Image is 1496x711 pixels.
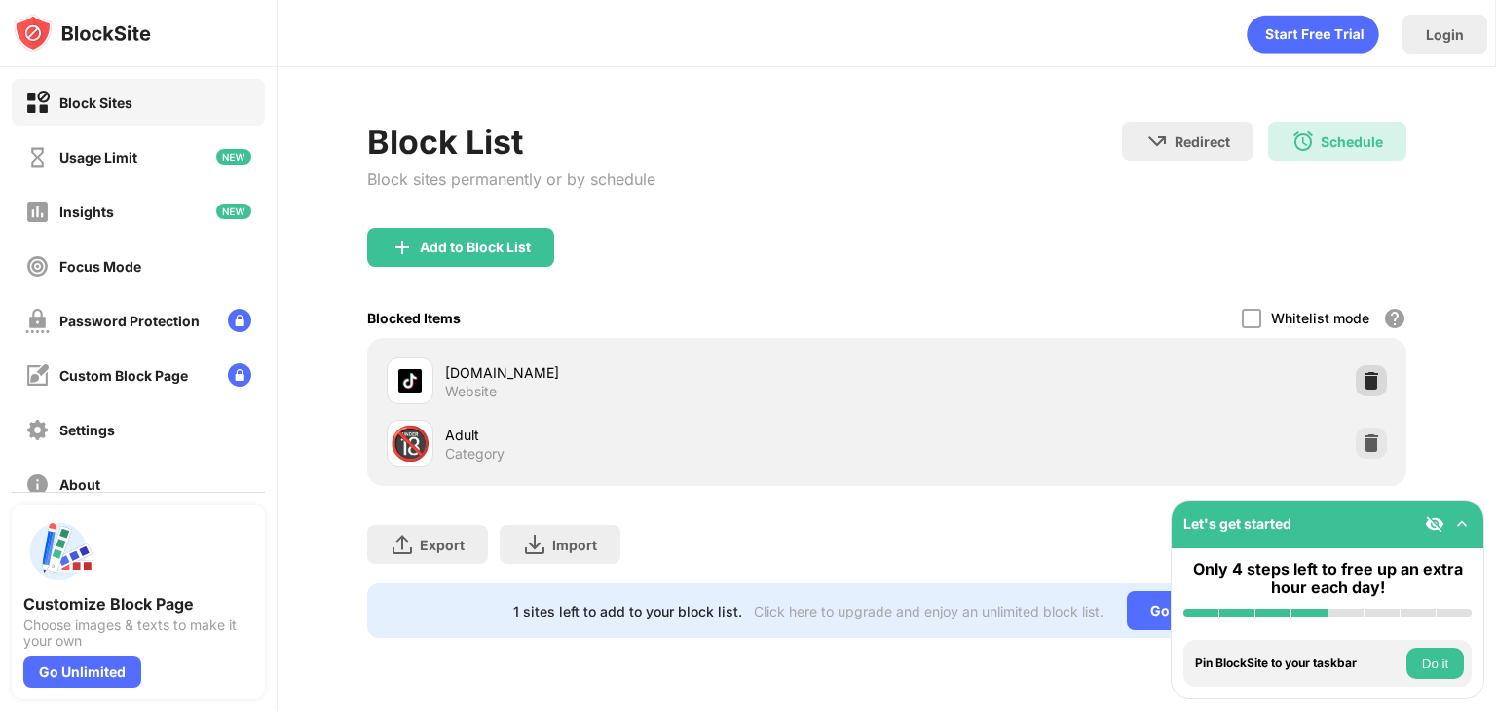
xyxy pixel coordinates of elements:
[1195,656,1402,670] div: Pin BlockSite to your taskbar
[59,149,137,166] div: Usage Limit
[59,367,188,384] div: Custom Block Page
[23,594,253,614] div: Customize Block Page
[59,476,100,493] div: About
[228,309,251,332] img: lock-menu.svg
[445,425,886,445] div: Adult
[25,363,50,388] img: customize-block-page-off.svg
[398,369,422,393] img: favicons
[23,656,141,688] div: Go Unlimited
[25,91,50,115] img: block-on.svg
[1406,648,1464,679] button: Do it
[445,383,497,400] div: Website
[1247,15,1379,54] div: animation
[754,603,1103,619] div: Click here to upgrade and enjoy an unlimited block list.
[367,122,655,162] div: Block List
[1271,310,1369,326] div: Whitelist mode
[552,537,597,553] div: Import
[1452,514,1472,534] img: omni-setup-toggle.svg
[14,14,151,53] img: logo-blocksite.svg
[1425,514,1444,534] img: eye-not-visible.svg
[59,258,141,275] div: Focus Mode
[59,204,114,220] div: Insights
[25,254,50,279] img: focus-off.svg
[59,313,200,329] div: Password Protection
[228,363,251,387] img: lock-menu.svg
[367,310,461,326] div: Blocked Items
[1183,560,1472,597] div: Only 4 steps left to free up an extra hour each day!
[59,422,115,438] div: Settings
[23,516,93,586] img: push-custom-page.svg
[420,240,531,255] div: Add to Block List
[1321,133,1383,150] div: Schedule
[445,362,886,383] div: [DOMAIN_NAME]
[367,169,655,189] div: Block sites permanently or by schedule
[513,603,742,619] div: 1 sites left to add to your block list.
[216,204,251,219] img: new-icon.svg
[216,149,251,165] img: new-icon.svg
[59,94,132,111] div: Block Sites
[25,418,50,442] img: settings-off.svg
[390,424,430,464] div: 🔞
[25,309,50,333] img: password-protection-off.svg
[1183,515,1291,532] div: Let's get started
[1175,133,1230,150] div: Redirect
[1426,26,1464,43] div: Login
[445,445,505,463] div: Category
[25,472,50,497] img: about-off.svg
[25,145,50,169] img: time-usage-off.svg
[23,617,253,649] div: Choose images & texts to make it your own
[25,200,50,224] img: insights-off.svg
[420,537,465,553] div: Export
[1127,591,1260,630] div: Go Unlimited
